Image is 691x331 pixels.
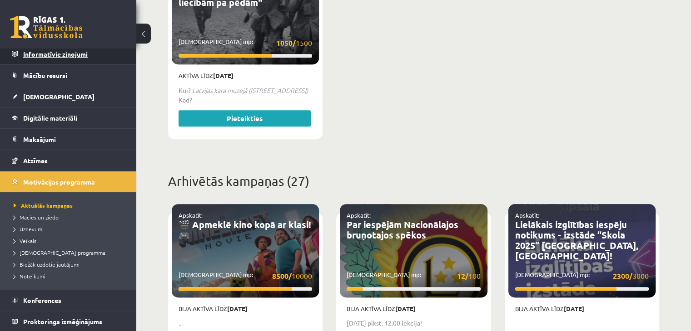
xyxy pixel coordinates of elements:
[515,211,539,219] a: Apskatīt:
[457,271,468,281] strong: 12/
[564,305,584,312] strong: [DATE]
[14,213,127,221] a: Mācies un ziedo
[14,214,59,221] span: Mācies un ziedo
[12,86,125,107] a: [DEMOGRAPHIC_DATA]
[23,129,125,150] legend: Maksājumi
[227,305,248,312] strong: [DATE]
[23,71,67,79] span: Mācību resursi
[272,270,312,282] span: 10000
[14,261,80,268] span: Biežāk uzdotie jautājumi
[14,225,127,233] a: Uzdevumi
[12,44,125,64] a: Informatīvie ziņojumi
[347,270,480,282] p: [DEMOGRAPHIC_DATA] mp:
[12,107,125,128] a: Digitālie materiāli
[14,273,45,280] span: Noteikumi
[14,260,127,268] a: Biežāk uzdotie jautājumi
[613,271,632,281] strong: 2300/
[23,92,94,101] span: [DEMOGRAPHIC_DATA]
[179,37,312,49] p: [DEMOGRAPHIC_DATA] mp:
[192,86,308,95] em: Latvijas kara muzejā ([STREET_ADDRESS])
[14,248,127,257] a: [DEMOGRAPHIC_DATA] programma
[179,270,312,282] p: [DEMOGRAPHIC_DATA] mp:
[23,317,102,326] span: Proktoringa izmēģinājums
[168,172,659,191] p: Arhivētās kampaņas (27)
[515,219,638,262] a: Lielākais izglītības iespēju notikums - izstāde “Skola 2025” [GEOGRAPHIC_DATA], [GEOGRAPHIC_DATA]!
[12,150,125,171] a: Atzīmes
[23,156,48,165] span: Atzīmes
[23,178,95,186] span: Motivācijas programma
[14,201,127,209] a: Aktuālās kampaņas
[457,270,481,282] span: 100
[347,219,458,241] a: Par iespējām Nacionālajos bruņotajos spēkos
[12,65,125,86] a: Mācību resursi
[179,211,203,219] a: Apskatīt:
[179,304,312,313] p: Bija aktīva līdz
[515,270,649,282] p: [DEMOGRAPHIC_DATA] mp:
[23,44,125,64] legend: Informatīvie ziņojumi
[347,319,422,327] strong: [DATE] plkst. 12.00 lekcija!
[179,96,192,104] strong: Kad?
[179,219,311,241] a: 🎬 Apmeklē kino kopā ar klasi! 🎮
[12,171,125,192] a: Motivācijas programma
[23,296,61,304] span: Konferences
[613,270,649,282] span: 3000
[347,211,371,219] a: Apskatīt:
[12,290,125,311] a: Konferences
[14,272,127,280] a: Noteikumi
[12,129,125,150] a: Maksājumi
[179,110,311,127] a: Pieteikties
[272,271,292,281] strong: 8500/
[179,318,312,328] p: ...
[179,71,312,80] p: Aktīva līdz
[14,225,44,233] span: Uzdevumi
[14,249,105,256] span: [DEMOGRAPHIC_DATA] programma
[179,86,191,94] strong: Kur?
[213,72,234,79] strong: [DATE]
[515,304,649,313] p: Bija aktīva līdz
[276,37,312,49] span: 1500
[23,114,77,122] span: Digitālie materiāli
[395,305,416,312] strong: [DATE]
[10,16,83,39] a: Rīgas 1. Tālmācības vidusskola
[276,38,296,48] strong: 1050/
[14,237,127,245] a: Veikals
[347,304,480,313] p: Bija aktīva līdz
[14,237,36,244] span: Veikals
[14,202,73,209] span: Aktuālās kampaņas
